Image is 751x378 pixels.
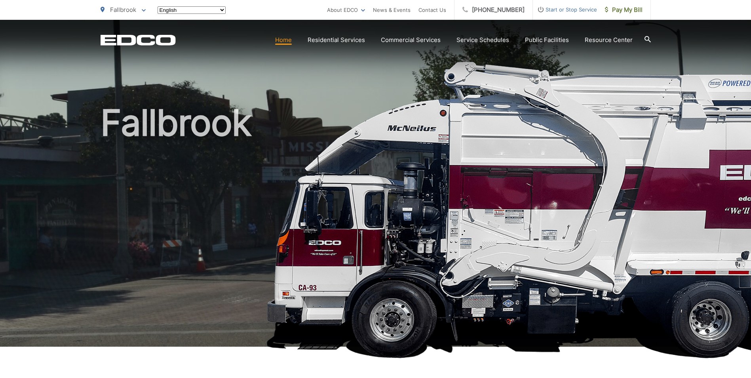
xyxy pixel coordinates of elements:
a: Commercial Services [381,35,441,45]
a: Home [275,35,292,45]
h1: Fallbrook [101,103,651,354]
a: Public Facilities [525,35,569,45]
a: Service Schedules [456,35,509,45]
a: News & Events [373,5,411,15]
span: Fallbrook [110,6,136,13]
a: Residential Services [308,35,365,45]
a: Contact Us [418,5,446,15]
span: Pay My Bill [605,5,643,15]
select: Select a language [158,6,226,14]
a: About EDCO [327,5,365,15]
a: EDCD logo. Return to the homepage. [101,34,176,46]
a: Resource Center [585,35,633,45]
